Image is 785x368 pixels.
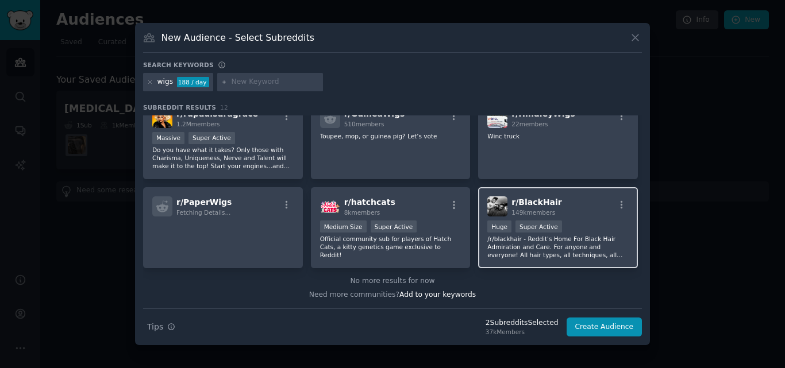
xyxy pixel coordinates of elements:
h3: Search keywords [143,61,214,69]
span: Tips [147,321,163,333]
span: Fetching Details... [176,209,230,216]
p: Toupee, mop, or guinea pig? Let’s vote [320,132,461,140]
div: Super Active [371,220,417,233]
span: Subreddit Results [143,103,216,111]
div: Medium Size [320,220,367,233]
div: Need more communities? [143,286,642,300]
img: HindleyWigs [487,108,507,128]
div: Massive [152,132,184,144]
span: 8k members [344,209,380,216]
span: r/ GuineaWigs [344,109,405,118]
div: No more results for now [143,276,642,286]
span: Add to your keywords [399,290,476,299]
div: Huge [487,220,511,233]
span: 149k members [511,209,555,216]
span: 510 members [344,121,384,127]
span: 1.2M members [176,121,220,127]
button: Tips [143,317,179,337]
div: Super Active [188,132,235,144]
span: 12 [220,104,228,111]
div: Super Active [515,220,562,233]
div: 188 / day [177,77,209,87]
p: Official community sub for players of Hatch Cats, a kitty genetics game exclusive to Reddit! [320,235,461,259]
div: 37k Members [486,328,559,336]
h3: New Audience - Select Subreddits [161,32,314,44]
span: r/ rupaulsdragrace [176,109,258,118]
img: hatchcats [320,196,340,216]
div: 2 Subreddit s Selected [486,318,559,328]
p: Winc truck [487,132,629,140]
img: BlackHair [487,196,507,216]
div: wigs [157,77,174,87]
img: rupaulsdragrace [152,108,172,128]
p: Do you have what it takes? Only those with Charisma, Uniqueness, Nerve and Talent will make it to... [152,146,294,170]
span: r/ HindleyWigs [511,109,575,118]
button: Create Audience [567,317,642,337]
input: New Keyword [232,77,319,87]
p: /r/blackhair - Reddit's Home For Black Hair Admiration and Care. For anyone and everyone! All hai... [487,235,629,259]
span: r/ BlackHair [511,197,561,207]
span: 22 members [511,121,548,127]
span: r/ hatchcats [344,197,395,207]
span: r/ PaperWigs [176,197,232,207]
